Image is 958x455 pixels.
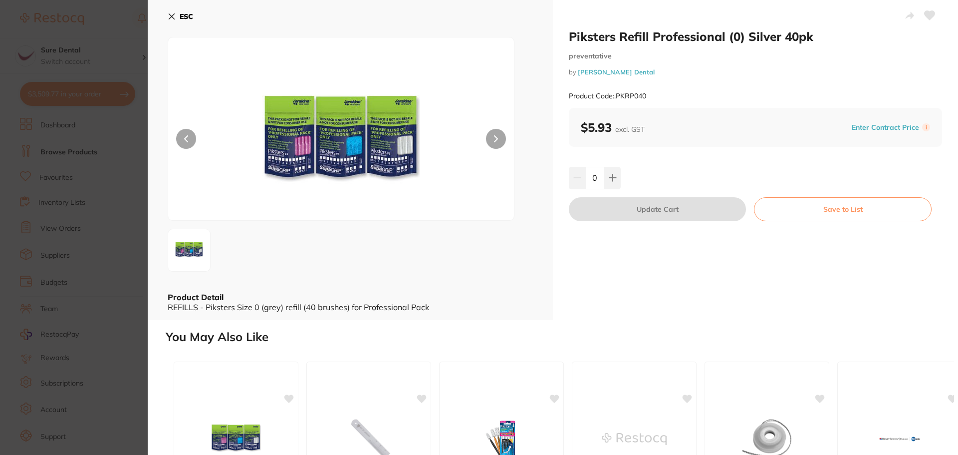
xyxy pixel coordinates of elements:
b: $5.93 [581,120,645,135]
img: ODYtNTEzLWpwZw [171,232,207,268]
small: Product Code: .PKRP040 [569,92,646,100]
small: preventative [569,52,942,60]
b: ESC [180,12,193,21]
button: Enter Contract Price [849,123,922,132]
span: excl. GST [615,125,645,134]
button: Update Cart [569,197,746,221]
img: ODYtNTEzLWpwZw [238,62,445,220]
button: Save to List [754,197,932,221]
h2: Piksters Refill Professional (0) Silver 40pk [569,29,942,44]
label: i [922,123,930,131]
button: ESC [168,8,193,25]
small: by [569,68,942,76]
b: Product Detail [168,292,224,302]
a: [PERSON_NAME] Dental [578,68,655,76]
div: REFILLS - Piksters Size 0 (grey) refill (40 brushes) for Professional Pack [168,303,533,312]
h2: You May Also Like [166,330,954,344]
